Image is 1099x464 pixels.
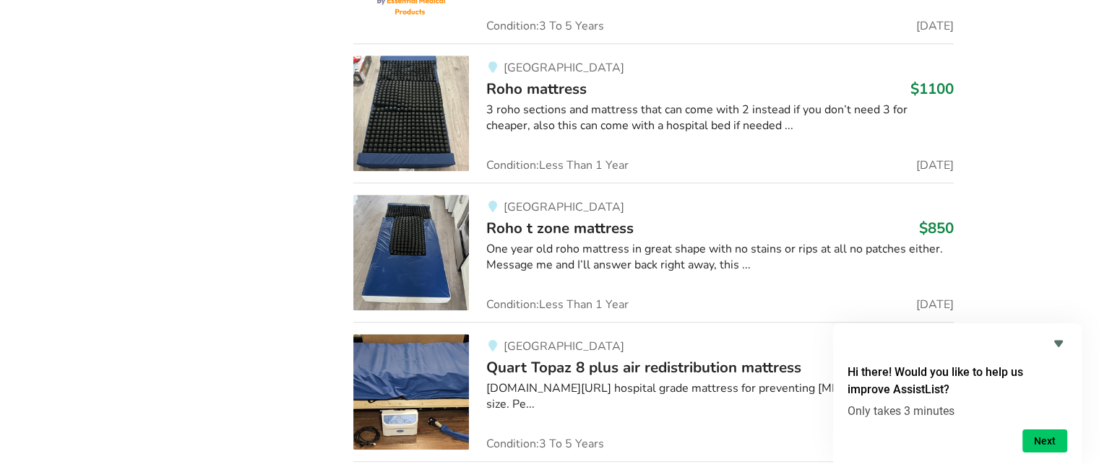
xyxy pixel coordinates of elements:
button: Next question [1022,429,1067,452]
a: bedroom equipment-roho t zone mattress [GEOGRAPHIC_DATA]Roho t zone mattress$850One year old roho... [353,183,954,322]
div: One year old roho mattress in great shape with no stains or rips at all no patches either. Messag... [486,241,954,274]
span: [GEOGRAPHIC_DATA] [503,60,624,76]
span: [DATE] [916,20,954,32]
img: bedroom equipment-roho t zone mattress [353,195,469,310]
span: [DATE] [916,299,954,310]
p: Only takes 3 minutes [848,404,1067,418]
img: bedroom equipment-quart topaz 8 plus air redistribution mattress [353,334,469,450]
span: Condition: 3 To 5 Years [486,20,604,32]
h3: $1100 [910,79,954,98]
span: Roho mattress [486,79,587,99]
span: Condition: Less Than 1 Year [486,299,629,310]
span: [DATE] [916,159,954,171]
div: [DOMAIN_NAME][URL] hospital grade mattress for preventing [MEDICAL_DATA]. Twin size. Pe... [486,380,954,413]
span: Condition: 3 To 5 Years [486,438,604,450]
div: 3 roho sections and mattress that can come with 2 instead if you don’t need 3 for cheaper, also t... [486,102,954,135]
a: bedroom equipment-quart topaz 8 plus air redistribution mattress[GEOGRAPHIC_DATA]Quart Topaz 8 pl... [353,322,954,461]
span: Quart Topaz 8 plus air redistribution mattress [486,357,801,377]
span: Condition: Less Than 1 Year [486,159,629,171]
span: [GEOGRAPHIC_DATA] [503,199,624,215]
h2: Hi there! Would you like to help us improve AssistList? [848,364,1067,398]
a: bedroom equipment-roho mattress [GEOGRAPHIC_DATA]Roho mattress$11003 roho sections and mattress t... [353,43,954,183]
h3: $850 [919,219,954,237]
span: Roho t zone mattress [486,218,634,238]
img: bedroom equipment-roho mattress [353,56,469,171]
div: Hi there! Would you like to help us improve AssistList? [848,335,1067,452]
button: Hide survey [1050,335,1067,352]
span: [GEOGRAPHIC_DATA] [503,338,624,354]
